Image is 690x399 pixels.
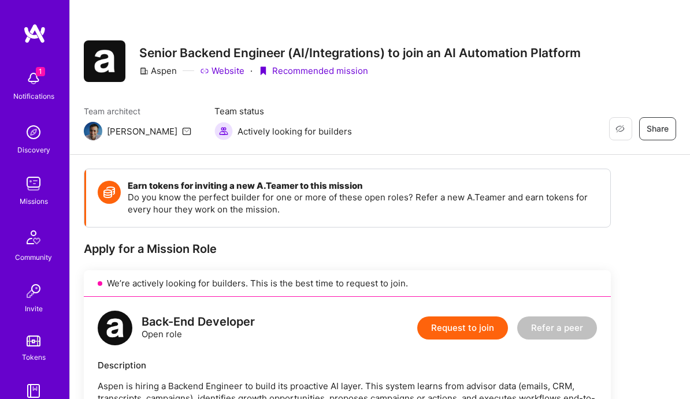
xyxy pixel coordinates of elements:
div: Invite [25,303,43,315]
span: Actively looking for builders [238,125,352,137]
div: Missions [20,195,48,207]
h4: Earn tokens for inviting a new A.Teamer to this mission [128,181,599,191]
img: Company Logo [84,40,125,82]
img: Team Architect [84,122,102,140]
span: Team architect [84,105,191,117]
div: Community [15,251,52,263]
img: bell [22,67,45,90]
button: Share [639,117,676,140]
div: Description [98,359,597,371]
div: Notifications [13,90,54,102]
button: Request to join [417,316,508,340]
img: logo [98,311,132,345]
i: icon EyeClosed [615,124,625,133]
img: discovery [22,121,45,144]
i: icon Mail [182,126,191,136]
div: Recommended mission [258,65,368,77]
span: Share [647,123,669,135]
div: · [250,65,253,77]
span: 1 [36,67,45,76]
i: icon PurpleRibbon [258,66,268,76]
div: [PERSON_NAME] [107,125,177,137]
img: tokens [27,335,40,346]
div: Open role [142,316,255,340]
img: Community [20,223,47,251]
img: teamwork [22,172,45,195]
div: We’re actively looking for builders. This is the best time to request to join. [84,270,611,297]
button: Refer a peer [517,316,597,340]
i: icon CompanyGray [139,66,149,76]
p: Do you know the perfect builder for one or more of these open roles? Refer a new A.Teamer and ear... [128,191,599,215]
h3: Senior Backend Engineer (AI/Integrations) to join an AI Automation Platform [139,46,581,60]
a: Website [200,65,244,77]
div: Back-End Developer [142,316,255,328]
img: logo [23,23,46,44]
img: Actively looking for builders [214,122,233,140]
div: Aspen [139,65,177,77]
div: Apply for a Mission Role [84,241,611,256]
img: Token icon [98,181,121,204]
span: Team status [214,105,352,117]
img: Invite [22,279,45,303]
div: Discovery [17,144,50,156]
div: Tokens [22,351,46,363]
